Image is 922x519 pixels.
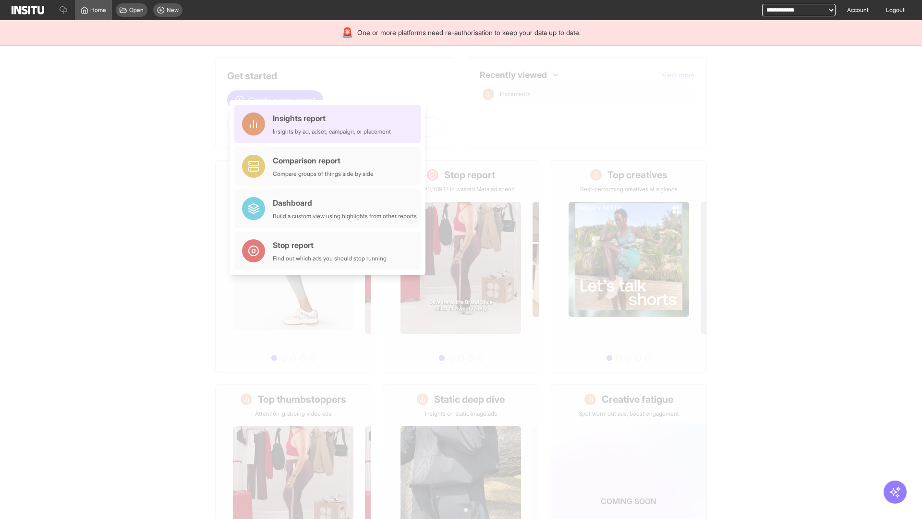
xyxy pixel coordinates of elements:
div: Build a custom view using highlights from other reports [273,212,417,220]
div: Insights report [273,112,391,124]
div: 🚨 [341,26,353,39]
span: Home [90,6,106,14]
img: Logo [12,6,44,14]
div: Insights by ad, adset, campaign, or placement [273,128,391,136]
div: Dashboard [273,197,417,209]
div: Comparison report [273,155,374,166]
span: New [167,6,179,14]
div: Find out which ads you should stop running [273,255,387,262]
span: Open [129,6,144,14]
span: One or more platforms need re-authorisation to keep your data up to date. [357,28,581,37]
div: Compare groups of things side by side [273,170,374,178]
div: Stop report [273,239,387,251]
